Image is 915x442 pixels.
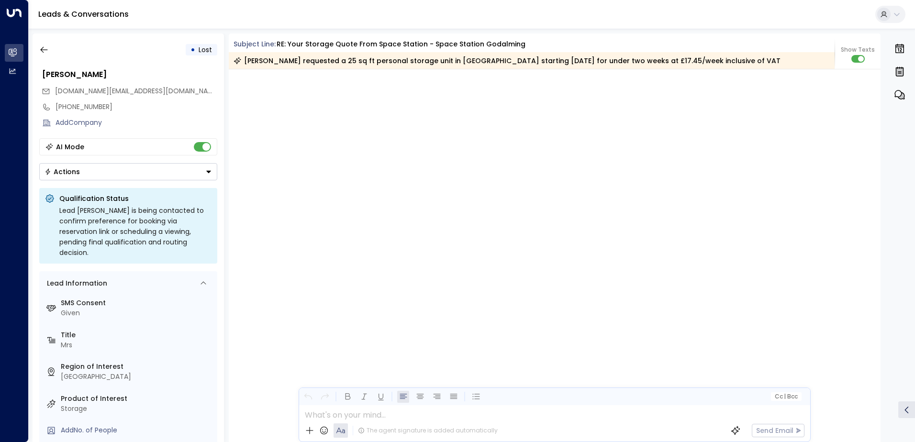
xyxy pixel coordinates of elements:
div: Button group with a nested menu [39,163,217,180]
div: Actions [45,167,80,176]
label: Title [61,330,213,340]
label: Product of Interest [61,394,213,404]
span: | [784,393,786,400]
div: Storage [61,404,213,414]
div: AddNo. of People [61,425,213,435]
div: [GEOGRAPHIC_DATA] [61,372,213,382]
label: Region of Interest [61,362,213,372]
button: Undo [302,391,314,403]
div: Lead [PERSON_NAME] is being contacted to confirm preference for booking via reservation link or s... [59,205,212,258]
div: Mrs [61,340,213,350]
button: Cc|Bcc [770,392,801,401]
div: AI Mode [56,142,84,152]
span: Cc Bcc [774,393,797,400]
div: [PERSON_NAME] requested a 25 sq ft personal storage unit in [GEOGRAPHIC_DATA] starting [DATE] for... [234,56,781,66]
span: Lost [199,45,212,55]
div: Given [61,308,213,318]
span: Show Texts [841,45,875,54]
div: RE: Your storage quote from Space Station - Space Station Godalming [277,39,525,49]
span: Subject Line: [234,39,276,49]
span: [DOMAIN_NAME][EMAIL_ADDRESS][DOMAIN_NAME] [55,86,220,96]
label: SMS Consent [61,298,213,308]
button: Actions [39,163,217,180]
div: The agent signature is added automatically [358,426,498,435]
button: Redo [319,391,331,403]
div: [PERSON_NAME] [42,69,217,80]
div: • [190,41,195,58]
div: Lead Information [44,278,107,288]
div: [PHONE_NUMBER] [56,102,217,112]
span: ellie.ws@outlook.com [55,86,217,96]
div: AddCompany [56,118,217,128]
a: Leads & Conversations [38,9,129,20]
p: Qualification Status [59,194,212,203]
